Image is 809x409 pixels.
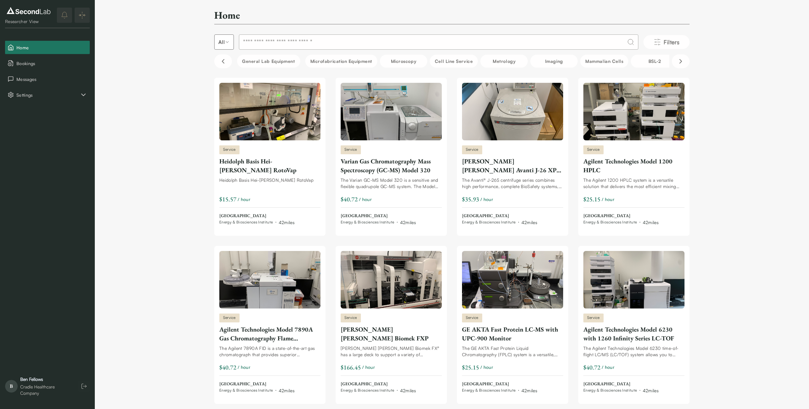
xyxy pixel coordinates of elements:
span: Service [341,314,361,322]
div: $40.72 [583,363,600,372]
div: The Varian GC-MS Model 320 is a sensitive and flexible quadrupole GC-MS system. The Model 320 pro... [341,177,442,190]
span: Service [219,145,240,154]
div: $40.72 [341,195,358,204]
button: Scroll right [672,54,690,68]
span: / hour [362,364,375,370]
a: Agilent Technologies Model 1200 HPLCServiceAgilent Technologies Model 1200 HPLCThe Agilent 1200 H... [583,83,684,226]
div: $25.15 [462,363,479,372]
div: 42 miles [279,219,295,226]
div: Settings sub items [5,88,90,101]
div: 42 miles [521,219,537,226]
button: General Lab equipment [237,55,300,68]
div: [PERSON_NAME] [PERSON_NAME] Avanti J-26 XP Centrifuge [462,157,563,174]
button: BSL-2 [631,55,678,68]
a: Beckman Coulter Biomek FXPService[PERSON_NAME] [PERSON_NAME] Biomek FXP[PERSON_NAME] [PERSON_NAME... [341,251,442,394]
div: [PERSON_NAME] [PERSON_NAME] Biomek FXP [341,325,442,343]
span: B [5,380,18,393]
div: $15.57 [219,195,236,204]
span: [GEOGRAPHIC_DATA] [219,381,295,387]
div: 42 miles [643,219,659,226]
img: Agilent Technologies Model 6230 with 1260 Infinity Series LC-TOF [583,251,684,308]
div: GE AKTA Fast Protein LC-MS with UPC-900 Monitor [462,325,563,343]
span: [GEOGRAPHIC_DATA] [462,213,537,219]
span: Home [16,44,87,51]
a: Agilent Technologies Model 6230 with 1260 Infinity Series LC-TOFServiceAgilent Technologies Model... [583,251,684,394]
div: The Agilent Technologies Model 6230 time-of-flight LC/MS (LC/TOF) system allows you to upgrade fr... [583,345,684,358]
button: Expand/Collapse sidebar [75,8,90,23]
span: [GEOGRAPHIC_DATA] [219,213,295,219]
button: Cell line service [430,55,478,68]
span: / hour [480,364,493,370]
div: $40.72 [219,363,236,372]
div: 42 miles [643,387,659,394]
a: Varian Gas Chromatography Mass Spectroscopy (GC-MS) Model 320ServiceVarian Gas Chromatography Mas... [341,83,442,226]
h2: Home [214,9,240,21]
button: Microscopy [380,55,427,68]
span: [GEOGRAPHIC_DATA] [341,213,416,219]
button: Scroll left [214,54,232,68]
div: Varian Gas Chromatography Mass Spectroscopy (GC-MS) Model 320 [341,157,442,174]
button: notifications [57,8,72,23]
a: Beckman Coulter Avanti J-26 XP CentrifugeService[PERSON_NAME] [PERSON_NAME] Avanti J-26 XP Centri... [462,83,563,226]
button: Home [5,41,90,54]
span: Service [583,314,604,322]
span: Service [583,145,604,154]
button: Select listing type [214,34,234,50]
img: GE AKTA Fast Protein LC-MS with UPC-900 Monitor [462,251,563,308]
a: GE AKTA Fast Protein LC-MS with UPC-900 MonitorServiceGE AKTA Fast Protein LC-MS with UPC-900 Mon... [462,251,563,394]
span: Settings [16,92,80,98]
span: / hour [359,196,372,203]
div: 42 miles [521,387,537,394]
span: [GEOGRAPHIC_DATA] [583,213,659,219]
div: The Avanti® J-26S centrifuge series combines high performance, complete BioSafety systems, and lo... [462,177,563,190]
span: [GEOGRAPHIC_DATA] [583,381,659,387]
img: logo [5,6,52,16]
span: Energy & Biosciences Institute [583,388,637,393]
a: Agilent Technologies Model 7890A Gas Chromatography Flame Ionization DetectorServiceAgilent Techn... [219,251,320,394]
button: Mammalian Cells [580,55,628,68]
a: Messages [5,72,90,86]
div: The Agilent 7890A FID is a state-of-the-art gas chromatograph that provides superior performance ... [219,345,320,358]
button: Settings [5,88,90,101]
span: Filters [664,38,679,46]
span: Energy & Biosciences Institute [219,220,273,225]
span: Energy & Biosciences Institute [341,388,394,393]
a: Heidolph Basis Hei-VAP HL RotoVapServiceHeidolph Basis Hei-[PERSON_NAME] RotoVapHeidolph Basis He... [219,83,320,226]
button: Bookings [5,57,90,70]
button: Filters [643,35,690,49]
div: Ben Fellows [20,376,72,382]
span: Service [462,145,482,154]
button: Microfabrication Equipment [305,55,377,68]
img: Varian Gas Chromatography Mass Spectroscopy (GC-MS) Model 320 [341,83,442,140]
div: [PERSON_NAME] [PERSON_NAME] Biomek FXᴾ has a large deck to support a variety of applications, wit... [341,345,442,358]
img: Beckman Coulter Biomek FXP [341,251,442,308]
button: Imaging [530,55,578,68]
div: The GE AKTA Fast Protein Liquid Chromatography (FPLC) system is a versatile, modular liquid chrom... [462,345,563,358]
span: Service [462,314,482,322]
span: [GEOGRAPHIC_DATA] [341,381,416,387]
div: $35.93 [462,195,479,204]
span: / hour [238,364,250,370]
div: Cradle Healthcare Company [20,384,72,396]
span: Energy & Biosciences Institute [341,220,394,225]
img: Beckman Coulter Avanti J-26 XP Centrifuge [462,83,563,140]
span: Energy & Biosciences Institute [583,220,637,225]
span: / hour [238,196,250,203]
div: 42 miles [279,387,295,394]
div: Agilent Technologies Model 7890A Gas Chromatography Flame Ionization Detector [219,325,320,343]
div: $166.45 [341,363,361,372]
img: Heidolph Basis Hei-VAP HL RotoVap [219,83,320,140]
div: $25.15 [583,195,600,204]
img: Agilent Technologies Model 7890A Gas Chromatography Flame Ionization Detector [219,251,320,308]
span: Messages [16,76,87,82]
img: Agilent Technologies Model 1200 HPLC [583,83,684,140]
span: Energy & Biosciences Institute [219,388,273,393]
span: Energy & Biosciences Institute [462,388,516,393]
span: Service [219,314,240,322]
span: Bookings [16,60,87,67]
